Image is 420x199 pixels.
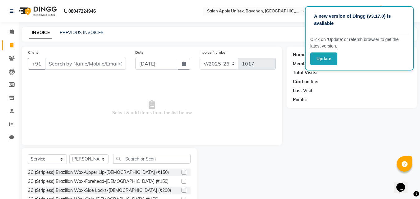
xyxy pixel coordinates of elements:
[113,154,191,164] input: Search or Scan
[293,70,317,76] div: Total Visits:
[135,50,144,55] label: Date
[310,52,337,65] button: Update
[293,61,320,67] div: Membership:
[394,174,414,193] iframe: chat widget
[28,169,169,176] div: 3G (Stripless) Brazilian Wax-Upper Lip-[DEMOGRAPHIC_DATA] (₹150)
[293,97,307,103] div: Points:
[293,88,314,94] div: Last Visit:
[28,50,38,55] label: Client
[29,27,52,38] a: INVOICE
[293,52,307,58] div: Name:
[68,2,96,20] b: 08047224946
[28,187,171,194] div: 3G (Stripless) Brazilian Wax-Side Locks-[DEMOGRAPHIC_DATA] (₹200)
[45,58,126,70] input: Search by Name/Mobile/Email/Code
[293,79,318,85] div: Card on file:
[376,6,386,16] img: Manager
[28,58,45,70] button: +91
[60,30,104,35] a: PREVIOUS INVOICES
[16,2,58,20] img: logo
[28,77,276,139] span: Select & add items from the list below
[310,36,408,49] p: Click on ‘Update’ or refersh browser to get the latest version.
[314,13,405,27] p: A new version of Dingg (v3.17.0) is available
[28,178,168,185] div: 3G (Stripless) Brazilian Wax-Forehead-[DEMOGRAPHIC_DATA] (₹150)
[200,50,227,55] label: Invoice Number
